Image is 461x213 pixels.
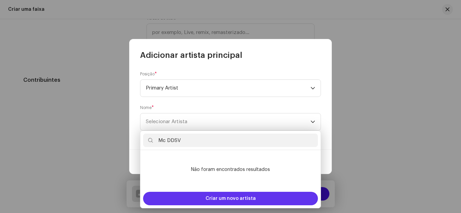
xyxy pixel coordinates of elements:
[310,113,315,130] div: gatilho suspenso
[143,153,318,186] li: Não foram encontrados resultados
[140,71,157,77] label: Posição
[206,196,256,201] font: Criar um novo artista
[140,105,154,110] label: Nome
[146,113,310,130] span: Selecionar Artista
[140,51,242,59] font: Adicionar artista principal
[140,150,321,189] ul: Lista de opções
[310,80,315,97] div: gatilho suspenso
[146,119,187,124] span: Selecionar Artista
[146,80,310,97] span: Primary Artist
